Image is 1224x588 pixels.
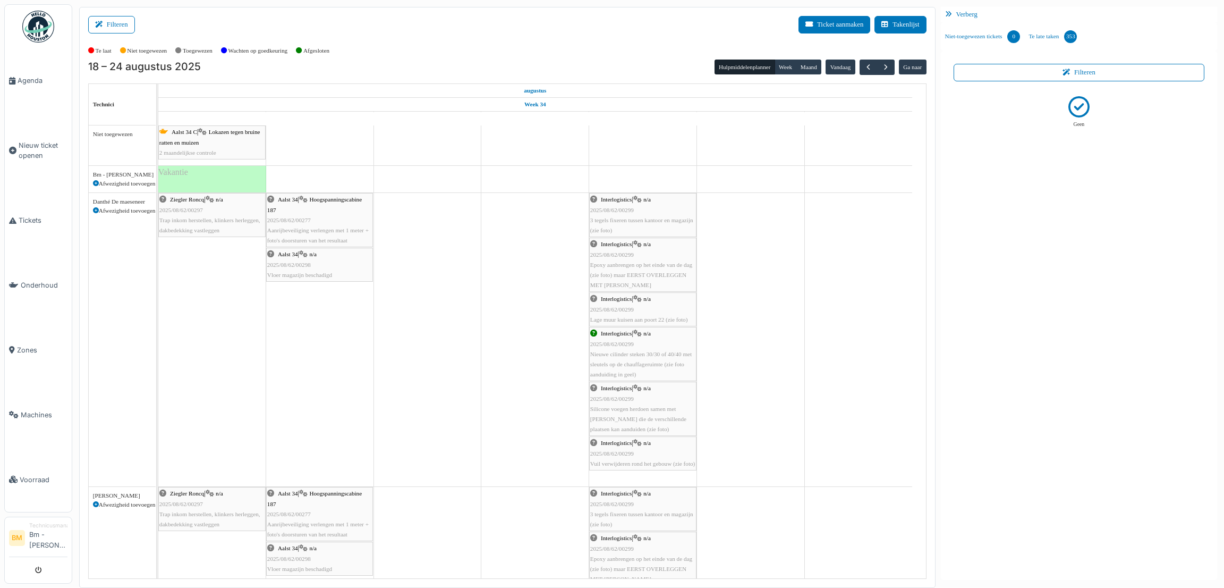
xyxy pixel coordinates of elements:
[643,440,651,446] span: n/a
[601,241,632,247] span: Interlogistics
[159,195,265,236] div: |
[590,294,695,325] div: |
[267,249,372,280] div: |
[601,385,632,391] span: Interlogistics
[278,545,298,551] span: Aalst 34
[159,127,265,158] div: |
[590,383,695,434] div: |
[93,197,151,206] div: Danthé De maeseneer
[590,195,695,236] div: |
[127,46,167,55] label: Niet toegewezen
[590,438,695,469] div: |
[601,296,632,302] span: Interlogistics
[590,450,634,457] span: 2025/08/62/00299
[5,188,72,253] a: Tickets
[9,530,25,546] li: BM
[590,207,634,213] span: 2025/08/62/00299
[590,351,692,377] span: Nieuwe cilinder steken 30/30 of 40/40 met sleutels op de chauffageruimte (zie foto aanduiding in ...
[590,316,688,323] span: Lage muur kuisen aan poort 22 (zie foto)
[29,522,67,530] div: Technicusmanager
[590,533,695,584] div: |
[643,490,651,497] span: n/a
[278,196,298,203] span: Aalst 34
[643,241,651,247] span: n/a
[20,475,67,485] span: Voorraad
[278,251,298,257] span: Aalst 34
[172,129,197,135] span: Aalst 34 C
[590,341,634,347] span: 2025/08/62/00299
[643,196,651,203] span: n/a
[88,61,201,73] h2: 18 – 24 augustus 2025
[590,489,695,530] div: |
[309,251,317,257] span: n/a
[159,501,203,507] span: 2025/08/62/00297
[877,60,894,75] button: Volgende
[9,522,67,557] a: BM TechnicusmanagerBm - [PERSON_NAME]
[267,217,311,223] span: 2025/08/62/00277
[5,113,72,188] a: Nieuw ticket openen
[522,98,549,111] a: Week 34
[18,75,67,86] span: Agenda
[590,217,693,233] span: 3 tegels fixeren tussen kantoor en magazijn (zie foto)
[183,46,212,55] label: Toegewezen
[93,500,151,509] div: Afwezigheid toevoegen
[267,521,369,537] span: Aanrijbeveiliging verlengen met 1 meter + foto's doorsturen van het resultaat
[590,396,634,402] span: 2025/08/62/00299
[309,545,317,551] span: n/a
[849,112,868,125] a: 24 augustus 2025
[715,60,775,74] button: Hulpmiddelenplanner
[941,7,1218,22] div: Verberg
[278,490,298,497] span: Aalst 34
[22,11,54,43] img: Badge_color-CXgf-gQk.svg
[19,215,67,225] span: Tickets
[93,101,114,107] span: Technici
[590,406,686,432] span: Silicone voegen herdoen samen met [PERSON_NAME] die de verschillende plaatsen kan aanduiden (zie ...
[590,545,634,552] span: 2025/08/62/00299
[159,511,260,527] span: Trap inkom herstellen, klinkers herleggen, dakbedekking vastleggen
[826,60,855,74] button: Vandaag
[590,556,692,582] span: Epoxy aanbrengen op het einde van de dag (zie foto) maar EERST OVERLEGGEN MET [PERSON_NAME]
[941,22,1025,51] a: Niet-toegewezen tickets
[267,195,372,246] div: |
[5,48,72,113] a: Agenda
[267,543,372,574] div: |
[267,489,372,540] div: |
[159,217,260,233] span: Trap inkom herstellen, klinkers herleggen, dakbedekking vastleggen
[88,16,135,33] button: Filteren
[796,60,821,74] button: Maand
[601,440,632,446] span: Interlogistics
[5,253,72,318] a: Onderhoud
[93,130,151,139] div: Niet toegewezen
[29,522,67,555] li: Bm - [PERSON_NAME]
[418,112,438,125] a: 20 augustus 2025
[741,112,760,125] a: 23 augustus 2025
[303,46,329,55] label: Afgesloten
[201,112,222,125] a: 18 augustus 2025
[93,170,151,179] div: Bm - [PERSON_NAME]
[311,112,328,125] a: 19 augustus 2025
[874,16,926,33] button: Takenlijst
[590,251,634,258] span: 2025/08/62/00299
[159,129,260,145] span: Lokazen tegen bruine ratten en muizen
[21,410,67,420] span: Machines
[159,489,265,530] div: |
[1074,121,1085,129] p: Geen
[93,491,151,500] div: [PERSON_NAME]
[267,490,362,507] span: Hoogspanningscabine 187
[590,501,634,507] span: 2025/08/62/00299
[5,318,72,383] a: Zones
[93,179,151,188] div: Afwezigheid toevoegen
[267,556,311,562] span: 2025/08/62/00298
[601,535,632,541] span: Interlogistics
[860,60,877,75] button: Vorige
[267,196,362,213] span: Hoogspanningscabine 187
[899,60,926,74] button: Ga naar
[5,382,72,447] a: Machines
[21,280,67,290] span: Onderhoud
[634,112,652,125] a: 22 augustus 2025
[1024,22,1081,51] a: Te late taken
[267,262,311,268] span: 2025/08/62/00298
[1007,30,1020,43] div: 0
[17,345,67,355] span: Zones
